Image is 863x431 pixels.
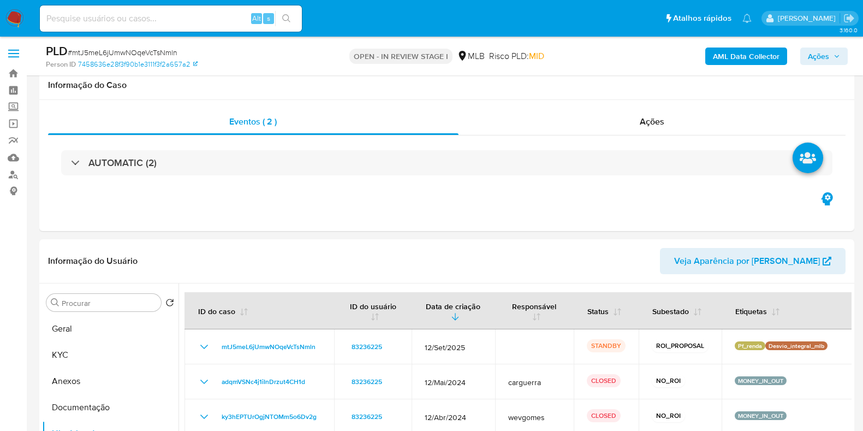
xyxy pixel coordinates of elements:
button: Veja Aparência por [PERSON_NAME] [660,248,846,274]
h1: Informação do Caso [48,80,846,91]
p: jhonata.costa@mercadolivre.com [778,13,840,23]
button: search-icon [275,11,297,26]
a: Notificações [742,14,752,23]
b: Person ID [46,60,76,69]
button: Retornar ao pedido padrão [165,298,174,310]
button: Geral [42,316,178,342]
input: Pesquise usuários ou casos... [40,11,302,26]
p: OPEN - IN REVIEW STAGE I [349,49,453,64]
span: Veja Aparência por [PERSON_NAME] [674,248,820,274]
span: # mtJ5meL6jUmwNOqeVcTsNmln [68,47,177,58]
span: Atalhos rápidos [673,13,731,24]
b: AML Data Collector [713,48,779,65]
input: Procurar [62,298,157,308]
button: Anexos [42,368,178,394]
button: KYC [42,342,178,368]
span: Risco PLD: [489,50,544,62]
button: Procurar [51,298,59,307]
span: Eventos ( 2 ) [229,115,277,128]
a: Sair [843,13,855,24]
button: AML Data Collector [705,48,787,65]
button: Ações [800,48,848,65]
div: AUTOMATIC (2) [61,150,832,175]
h1: Informação do Usuário [48,256,138,267]
b: PLD [46,42,68,60]
span: s [267,13,270,23]
span: Alt [252,13,261,23]
span: Ações [640,115,664,128]
button: Documentação [42,394,178,421]
div: MLB [457,50,485,62]
h3: AUTOMATIC (2) [88,157,157,169]
a: 7458636e28f3f90b1e3111f3f2a657a2 [78,60,198,69]
span: MID [529,50,544,62]
span: Ações [808,48,829,65]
